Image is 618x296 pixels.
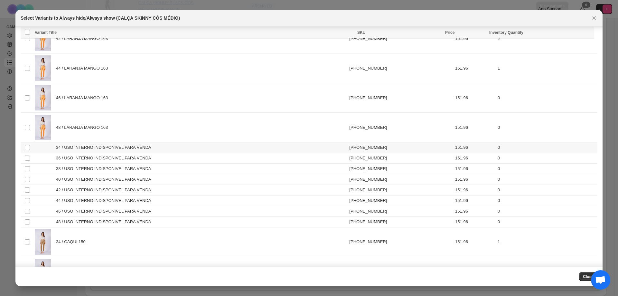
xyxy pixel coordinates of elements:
[453,217,496,227] td: 151.96
[347,174,453,185] td: [PHONE_NUMBER]
[453,185,496,196] td: 151.96
[453,142,496,153] td: 151.96
[496,174,597,185] td: 0
[56,208,154,215] span: 46 / USO INTERNO INDISPONIVEL PARA VENDA
[583,274,594,279] span: Close
[347,217,453,227] td: [PHONE_NUMBER]
[347,83,453,113] td: [PHONE_NUMBER]
[453,24,496,53] td: 151.96
[453,113,496,142] td: 151.96
[56,65,111,72] span: 44 / LARANJA MANGO 163
[56,166,154,172] span: 38 / USO INTERNO INDISPONIVEL PARA VENDA
[453,206,496,217] td: 151.96
[56,155,154,161] span: 36 / USO INTERNO INDISPONIVEL PARA VENDA
[496,196,597,206] td: 0
[347,153,453,164] td: [PHONE_NUMBER]
[489,30,523,35] span: Inventory Quantity
[347,227,453,257] td: [PHONE_NUMBER]
[496,217,597,227] td: 0
[591,270,610,290] div: Bate-papo aberto
[56,124,111,131] span: 48 / LARANJA MANGO 163
[35,259,51,284] img: 12399CALCAcaqui.jpg
[21,15,180,21] h2: Select Variants to Always hide/Always show (CALÇA SKINNY CÓS MÉDIO)
[56,197,154,204] span: 44 / USO INTERNO INDISPONIVEL PARA VENDA
[453,153,496,164] td: 151.96
[56,144,154,151] span: 34 / USO INTERNO INDISPONIVEL PARA VENDA
[347,257,453,286] td: [PHONE_NUMBER]
[56,95,111,101] span: 46 / LARANJA MANGO 163
[496,164,597,174] td: 0
[453,196,496,206] td: 151.96
[347,113,453,142] td: [PHONE_NUMBER]
[496,113,597,142] td: 0
[453,164,496,174] td: 151.96
[445,30,454,35] span: Price
[496,53,597,83] td: 1
[347,24,453,53] td: [PHONE_NUMBER]
[347,185,453,196] td: [PHONE_NUMBER]
[453,227,496,257] td: 151.96
[347,142,453,153] td: [PHONE_NUMBER]
[35,115,51,140] img: 12399CALCAlaranja.jpg
[453,83,496,113] td: 151.96
[496,257,597,286] td: 6
[496,142,597,153] td: 0
[453,257,496,286] td: 151.96
[453,174,496,185] td: 151.96
[357,30,365,35] span: SKU
[35,30,57,35] span: Variant Title
[347,164,453,174] td: [PHONE_NUMBER]
[35,55,51,81] img: 12399CALCAlaranja.jpg
[453,53,496,83] td: 151.96
[56,187,154,193] span: 42 / USO INTERNO INDISPONIVEL PARA VENDA
[56,219,154,225] span: 48 / USO INTERNO INDISPONIVEL PARA VENDA
[496,24,597,53] td: 2
[56,239,89,245] span: 34 / CAQUI 150
[496,227,597,257] td: 1
[579,272,597,281] button: Close
[35,26,51,51] img: 12399CALCAlaranja.jpg
[496,83,597,113] td: 0
[56,176,154,183] span: 40 / USO INTERNO INDISPONIVEL PARA VENDA
[347,53,453,83] td: [PHONE_NUMBER]
[590,14,599,23] button: Close
[56,35,111,42] span: 42 / LARANJA MANGO 163
[496,153,597,164] td: 0
[35,85,51,110] img: 12399CALCAlaranja.jpg
[496,185,597,196] td: 0
[347,196,453,206] td: [PHONE_NUMBER]
[35,229,51,255] img: 12399CALCAcaqui.jpg
[496,206,597,217] td: 0
[347,206,453,217] td: [PHONE_NUMBER]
